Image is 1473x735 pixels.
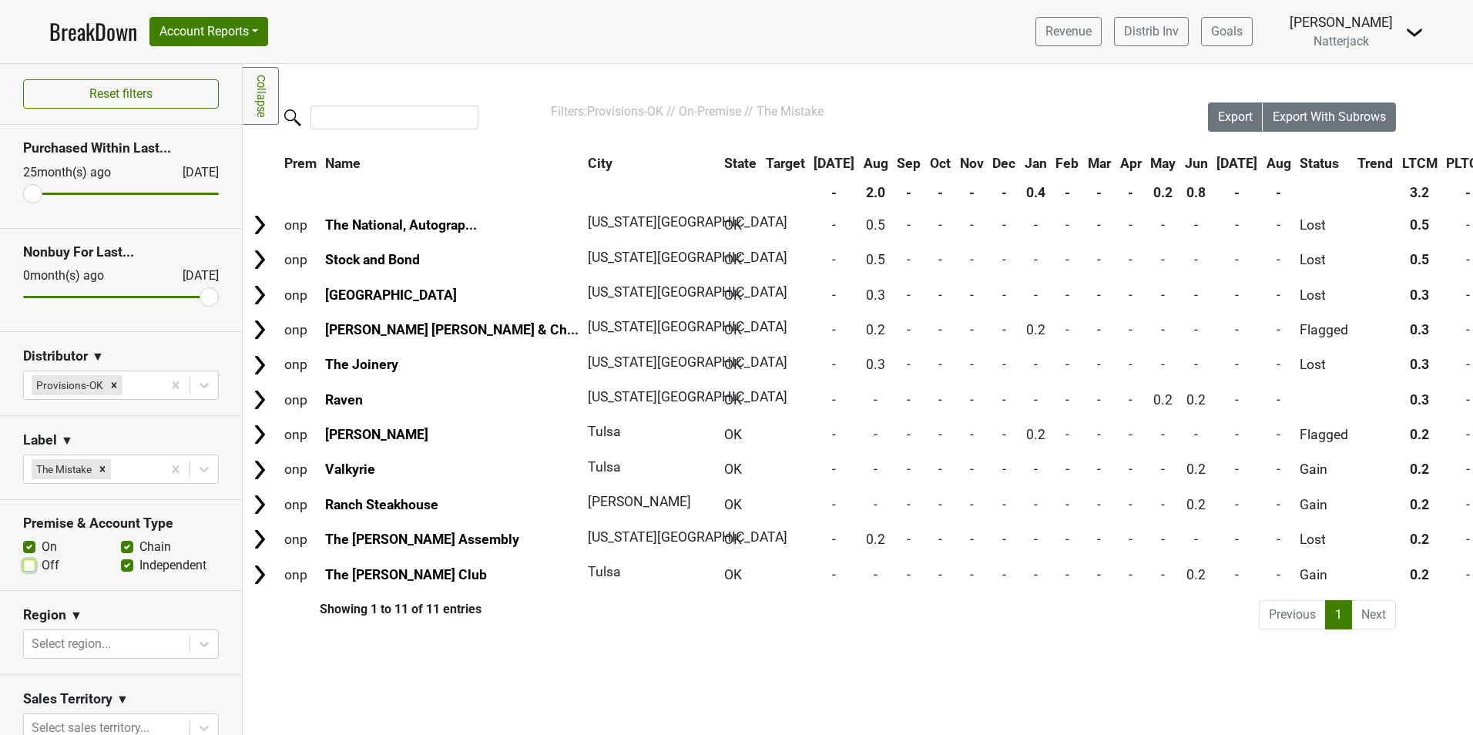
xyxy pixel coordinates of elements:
[1263,179,1295,206] th: -
[1129,357,1132,372] span: -
[92,347,104,366] span: ▼
[762,149,809,177] th: Target: activate to sort column ascending
[1297,313,1353,346] td: Flagged
[970,287,974,303] span: -
[280,348,320,381] td: onp
[766,156,805,171] span: Target
[1235,497,1239,512] span: -
[1084,149,1115,177] th: Mar: activate to sort column ascending
[23,140,219,156] h3: Purchased Within Last...
[588,529,787,545] span: [US_STATE][GEOGRAPHIC_DATA]
[1097,427,1101,442] span: -
[1114,17,1189,46] a: Distrib Inv
[1398,179,1441,206] th: 3.2
[139,538,171,556] label: Chain
[1208,102,1263,132] button: Export
[724,427,742,442] span: OK
[1277,461,1280,477] span: -
[116,690,129,709] span: ▼
[1034,532,1038,547] span: -
[1161,217,1165,233] span: -
[1186,497,1206,512] span: 0.2
[23,163,146,182] div: 25 month(s) ago
[280,453,320,486] td: onp
[325,392,363,408] a: Raven
[61,431,73,450] span: ▼
[1410,252,1429,267] span: 0.5
[810,149,858,177] th: Jul: activate to sort column ascending
[724,392,742,408] span: OK
[866,532,885,547] span: 0.2
[23,515,219,532] h3: Premise & Account Type
[970,217,974,233] span: -
[988,179,1019,206] th: -
[325,156,361,171] span: Name
[1002,322,1006,337] span: -
[1297,149,1353,177] th: Status: activate to sort column ascending
[832,497,836,512] span: -
[244,149,279,177] th: &nbsp;: activate to sort column ascending
[1466,427,1470,442] span: -
[1325,600,1352,629] a: 1
[1065,497,1069,512] span: -
[1235,427,1239,442] span: -
[588,494,691,509] span: [PERSON_NAME]
[248,528,271,551] img: Arrow right
[325,461,375,477] a: Valkyrie
[280,488,320,521] td: onp
[588,250,787,265] span: [US_STATE][GEOGRAPHIC_DATA]
[938,217,942,233] span: -
[874,392,877,408] span: -
[907,461,911,477] span: -
[1410,287,1429,303] span: 0.3
[1129,427,1132,442] span: -
[1161,427,1165,442] span: -
[70,606,82,625] span: ▼
[49,15,137,48] a: BreakDown
[1300,156,1339,171] span: Status
[1277,217,1280,233] span: -
[810,179,858,206] th: -
[1161,357,1165,372] span: -
[832,217,836,233] span: -
[1021,179,1051,206] th: 0.4
[588,424,621,439] span: Tulsa
[1277,427,1280,442] span: -
[1002,252,1006,267] span: -
[832,287,836,303] span: -
[938,427,942,442] span: -
[23,267,146,285] div: 0 month(s) ago
[874,461,877,477] span: -
[1065,427,1069,442] span: -
[926,149,955,177] th: Oct: activate to sort column ascending
[23,432,57,448] h3: Label
[325,497,438,512] a: Ranch Steakhouse
[1097,217,1101,233] span: -
[1097,461,1101,477] span: -
[1235,287,1239,303] span: -
[1235,461,1239,477] span: -
[1277,497,1280,512] span: -
[1181,149,1212,177] th: Jun: activate to sort column ascending
[874,427,877,442] span: -
[1186,461,1206,477] span: 0.2
[1097,322,1101,337] span: -
[588,214,787,230] span: [US_STATE][GEOGRAPHIC_DATA]
[23,691,112,707] h3: Sales Territory
[325,217,477,233] a: The National, Autograp...
[280,313,320,346] td: onp
[248,458,271,482] img: Arrow right
[1065,252,1069,267] span: -
[1466,217,1470,233] span: -
[1235,252,1239,267] span: -
[1002,461,1006,477] span: -
[832,532,836,547] span: -
[938,322,942,337] span: -
[1034,252,1038,267] span: -
[1146,179,1179,206] th: 0.2
[724,357,742,372] span: OK
[1097,497,1101,512] span: -
[1277,287,1280,303] span: -
[1116,179,1146,206] th: -
[1002,392,1006,408] span: -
